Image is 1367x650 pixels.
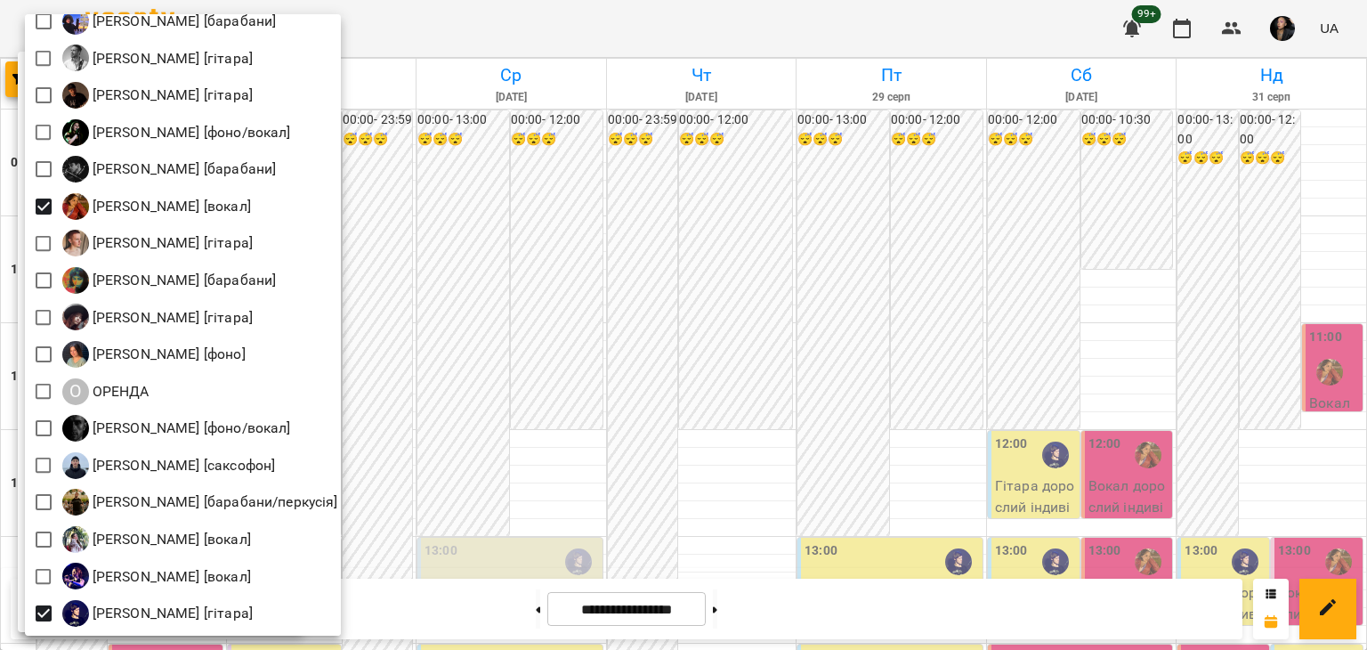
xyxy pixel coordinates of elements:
[89,196,251,217] p: [PERSON_NAME] [вокал]
[62,563,251,589] a: Х [PERSON_NAME] [вокал]
[62,600,89,627] img: Я
[62,563,89,589] img: Х
[89,381,150,402] p: ОРЕНДА
[62,156,89,183] img: К
[62,193,89,220] img: М
[62,8,277,35] a: Є [PERSON_NAME] [барабани]
[62,378,150,405] a: О ОРЕНДА
[89,344,246,365] p: [PERSON_NAME] [фоно]
[62,341,246,368] a: Н [PERSON_NAME] [фоно]
[62,341,246,368] div: Ніколь [фоно]
[62,82,253,109] a: А [PERSON_NAME] [гітара]
[89,158,277,180] p: [PERSON_NAME] [барабани]
[62,415,89,442] img: О
[62,600,253,627] a: Я [PERSON_NAME] [гітара]
[89,418,291,439] p: [PERSON_NAME] [фоно/вокал]
[62,563,251,589] div: Христина Андреєва [вокал]
[62,489,338,516] div: Слава Болбі [барабани/перкусія]
[62,230,89,256] img: М
[62,304,253,330] a: Н [PERSON_NAME] [гітара]
[62,378,150,405] div: ОРЕНДА
[62,267,277,294] a: Н [PERSON_NAME] [барабани]
[62,267,89,294] img: Н
[62,82,253,109] div: Антон [гітара]
[89,492,338,513] p: [PERSON_NAME] [барабани/перкусія]
[62,452,89,479] img: П
[62,452,276,479] div: Павло [саксофон]
[89,48,253,69] p: [PERSON_NAME] [гітара]
[89,529,251,550] p: [PERSON_NAME] [вокал]
[62,8,89,35] img: Є
[62,156,277,183] a: К [PERSON_NAME] [барабани]
[62,341,89,368] img: Н
[62,45,253,71] a: А [PERSON_NAME] [гітара]
[62,415,291,442] a: О [PERSON_NAME] [фоно/вокал]
[62,526,251,553] a: Т [PERSON_NAME] [вокал]
[62,304,89,330] img: Н
[89,603,253,624] p: [PERSON_NAME] [гітара]
[62,45,89,71] img: А
[89,455,276,476] p: [PERSON_NAME] [саксофон]
[62,489,89,516] img: С
[62,489,338,516] a: С [PERSON_NAME] [барабани/перкусія]
[62,378,89,405] div: О
[62,230,253,256] a: М [PERSON_NAME] [гітара]
[62,267,277,294] div: Настя Поганка [барабани]
[62,526,89,553] img: Т
[89,566,251,588] p: [PERSON_NAME] [вокал]
[62,193,251,220] a: М [PERSON_NAME] [вокал]
[62,8,277,35] div: Єгор [барабани]
[62,82,89,109] img: А
[89,11,277,32] p: [PERSON_NAME] [барабани]
[89,270,277,291] p: [PERSON_NAME] [барабани]
[62,119,291,146] a: Д [PERSON_NAME] [фоно/вокал]
[89,85,253,106] p: [PERSON_NAME] [гітара]
[89,122,291,143] p: [PERSON_NAME] [фоно/вокал]
[89,232,253,254] p: [PERSON_NAME] [гітара]
[62,600,253,627] div: Ярослав [гітара]
[62,452,276,479] a: П [PERSON_NAME] [саксофон]
[62,45,253,71] div: Андрей Головерда [гітара]
[62,119,89,146] img: Д
[62,415,291,442] div: Олег [фоно/вокал]
[89,307,253,329] p: [PERSON_NAME] [гітара]
[62,119,291,146] div: Дарія [фоно/вокал]
[62,526,251,553] div: Ткач Христя [вокал]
